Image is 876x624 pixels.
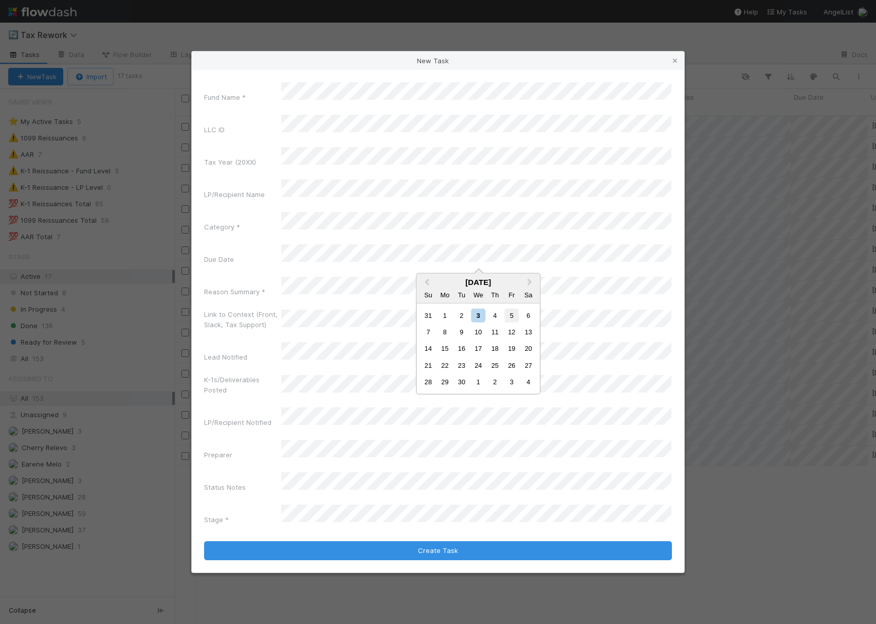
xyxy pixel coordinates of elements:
button: Next Month [522,275,539,291]
label: Status Notes [204,482,246,492]
div: Thursday [488,288,502,301]
button: Previous Month [417,275,434,291]
label: Fund Name * [204,92,246,102]
div: Choose Sunday, September 21st, 2025 [421,359,435,372]
div: Choose Date [416,273,540,395]
div: Choose Tuesday, September 23rd, 2025 [454,359,468,372]
div: Choose Wednesday, September 3rd, 2025 [471,308,485,322]
div: Choose Friday, September 19th, 2025 [505,342,519,355]
div: Choose Thursday, September 4th, 2025 [488,308,502,322]
label: Due Date [204,254,234,264]
div: Choose Friday, September 5th, 2025 [505,308,519,322]
div: Choose Tuesday, September 30th, 2025 [454,375,468,389]
div: Choose Sunday, September 28th, 2025 [421,375,435,389]
div: Choose Wednesday, September 24th, 2025 [471,359,485,372]
div: Choose Thursday, September 25th, 2025 [488,359,502,372]
div: Choose Tuesday, September 2nd, 2025 [454,308,468,322]
div: Choose Sunday, August 31st, 2025 [421,308,435,322]
div: Choose Sunday, September 14th, 2025 [421,342,435,355]
div: Choose Friday, September 26th, 2025 [505,359,519,372]
div: Choose Thursday, September 11th, 2025 [488,325,502,339]
label: LP/Recipient Notified [204,417,271,427]
div: Saturday [521,288,535,301]
div: Month September, 2025 [420,307,537,390]
div: Choose Saturday, September 27th, 2025 [521,359,535,372]
label: Category * [204,222,240,232]
div: Choose Saturday, September 13th, 2025 [521,325,535,339]
div: Choose Saturday, September 20th, 2025 [521,342,535,355]
div: Choose Tuesday, September 9th, 2025 [454,325,468,339]
label: Stage * [204,514,229,525]
div: Choose Thursday, October 2nd, 2025 [488,375,502,389]
label: K-1s/Deliverables Posted [204,375,281,395]
div: Choose Monday, September 8th, 2025 [438,325,452,339]
div: Friday [505,288,519,301]
label: Preparer [204,450,232,460]
div: Choose Wednesday, October 1st, 2025 [471,375,485,389]
div: Tuesday [454,288,468,301]
div: Choose Monday, September 22nd, 2025 [438,359,452,372]
div: Choose Saturday, September 6th, 2025 [521,308,535,322]
div: Choose Saturday, October 4th, 2025 [521,375,535,389]
label: Lead Notified [204,352,247,362]
div: Wednesday [471,288,485,301]
div: Choose Thursday, September 18th, 2025 [488,342,502,355]
div: New Task [192,51,684,70]
div: Choose Monday, September 29th, 2025 [438,375,452,389]
div: Monday [438,288,452,301]
label: LP/Recipient Name [204,189,265,200]
label: LLC ID [204,124,225,135]
label: Link to Context (Front, Slack, Tax Support) [204,309,281,330]
div: Choose Sunday, September 7th, 2025 [421,325,435,339]
div: Choose Monday, September 15th, 2025 [438,342,452,355]
button: Create Task [204,541,672,561]
div: Choose Monday, September 1st, 2025 [438,308,452,322]
div: Choose Tuesday, September 16th, 2025 [454,342,468,355]
label: Reason Summary * [204,287,265,297]
div: Choose Friday, October 3rd, 2025 [505,375,519,389]
div: [DATE] [416,278,540,287]
div: Choose Wednesday, September 17th, 2025 [471,342,485,355]
label: Tax Year (20XX) [204,157,256,167]
div: Choose Friday, September 12th, 2025 [505,325,519,339]
div: Sunday [421,288,435,301]
div: Choose Wednesday, September 10th, 2025 [471,325,485,339]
